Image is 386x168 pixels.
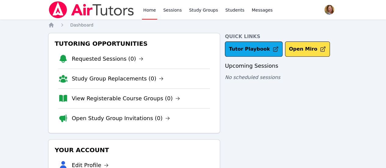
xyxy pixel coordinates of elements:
[72,74,164,83] a: Study Group Replacements (0)
[72,94,180,103] a: View Registerable Course Groups (0)
[70,22,93,28] a: Dashboard
[53,145,215,155] h3: Your Account
[48,22,338,28] nav: Breadcrumb
[72,55,143,63] a: Requested Sessions (0)
[48,1,135,18] img: Air Tutors
[53,38,215,49] h3: Tutoring Opportunities
[225,74,280,80] span: No scheduled sessions
[225,33,338,40] h4: Quick Links
[285,41,330,57] button: Open Miro
[252,7,273,13] span: Messages
[72,114,170,123] a: Open Study Group Invitations (0)
[225,62,338,70] h3: Upcoming Sessions
[70,23,93,27] span: Dashboard
[225,41,283,57] a: Tutor Playbook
